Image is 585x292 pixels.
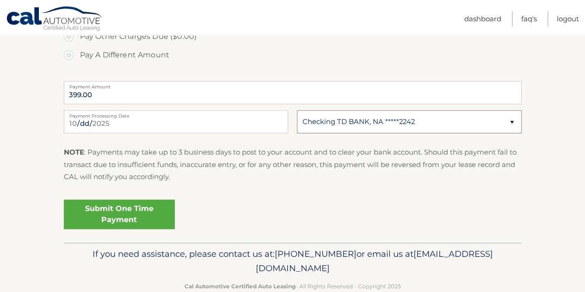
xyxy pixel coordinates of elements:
p: : Payments may take up to 3 business days to post to your account and to clear your bank account.... [64,146,522,183]
strong: NOTE [64,148,84,156]
strong: Cal Automotive Certified Auto Leasing [185,283,296,290]
span: [PHONE_NUMBER] [275,249,357,259]
a: FAQ's [521,11,537,26]
a: Logout [557,11,579,26]
a: Cal Automotive [6,6,103,33]
input: Payment Date [64,110,288,133]
a: Dashboard [464,11,501,26]
label: Pay Other Charges Due ($0.00) [64,27,522,46]
input: Payment Amount [64,81,522,104]
label: Payment Processing Date [64,110,288,118]
a: Submit One Time Payment [64,199,175,229]
p: If you need assistance, please contact us at: or email us at [70,247,516,276]
p: - All Rights Reserved - Copyright 2025 [70,281,516,291]
label: Payment Amount [64,81,522,88]
label: Pay A Different Amount [64,46,522,64]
